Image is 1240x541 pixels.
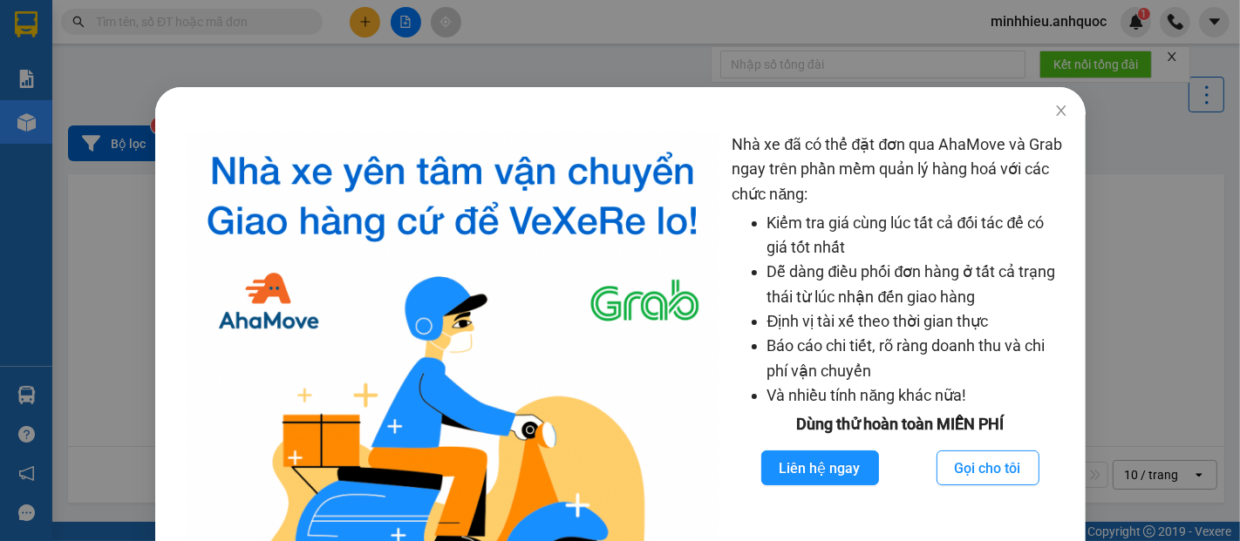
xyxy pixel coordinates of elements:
span: Gọi cho tôi [954,457,1020,479]
li: Dễ dàng điều phối đơn hàng ở tất cả trạng thái từ lúc nhận đến giao hàng [766,260,1067,309]
div: Dùng thử hoàn toàn MIỄN PHÍ [732,412,1067,436]
span: close [1053,104,1067,118]
li: Báo cáo chi tiết, rõ ràng doanh thu và chi phí vận chuyển [766,334,1067,383]
li: Và nhiều tính năng khác nữa! [766,383,1067,408]
span: Liên hệ ngay [779,457,860,479]
button: Gọi cho tôi [936,450,1039,485]
li: Định vị tài xế theo thời gian thực [766,309,1067,334]
li: Kiểm tra giá cùng lúc tất cả đối tác để có giá tốt nhất [766,211,1067,260]
button: Close [1036,87,1085,136]
button: Liên hệ ngay [760,450,878,485]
